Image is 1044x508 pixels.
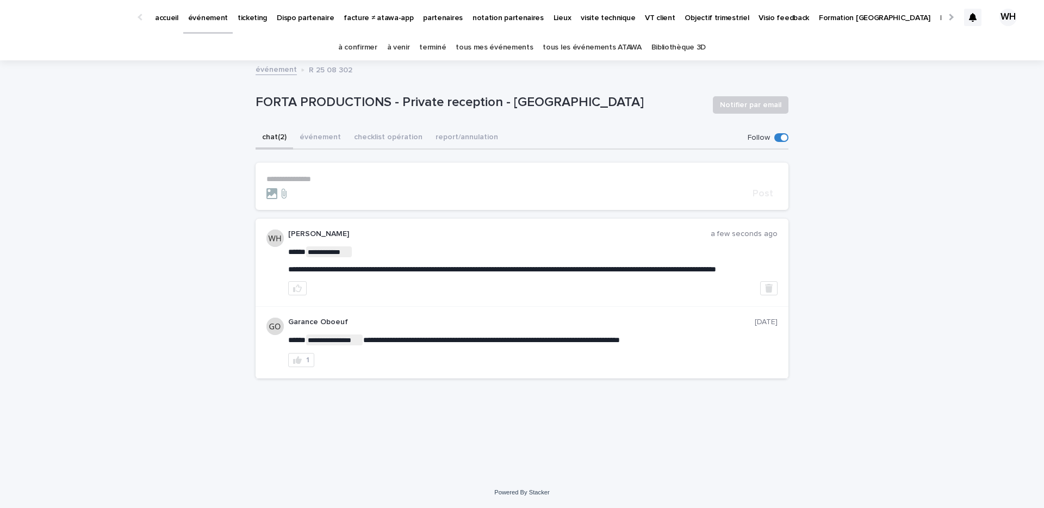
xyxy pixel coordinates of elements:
[494,489,549,495] a: Powered By Stacker
[456,35,533,60] a: tous mes événements
[309,63,352,75] p: R 25 08 302
[288,281,307,295] button: like this post
[999,9,1017,26] div: WH
[419,35,446,60] a: terminé
[256,95,704,110] p: FORTA PRODUCTIONS - Private reception - [GEOGRAPHIC_DATA]
[429,127,505,150] button: report/annulation
[711,230,778,239] p: a few seconds ago
[256,63,297,75] a: événement
[347,127,429,150] button: checklist opération
[288,230,711,239] p: [PERSON_NAME]
[755,318,778,327] p: [DATE]
[748,133,770,143] p: Follow
[293,127,347,150] button: événement
[387,35,410,60] a: à venir
[651,35,706,60] a: Bibliothèque 3D
[720,100,781,110] span: Notifier par email
[288,353,314,367] button: 1
[543,35,641,60] a: tous les événements ATAWA
[753,189,773,199] span: Post
[338,35,377,60] a: à confirmer
[288,318,755,327] p: Garance Oboeuf
[713,96,788,114] button: Notifier par email
[748,189,778,199] button: Post
[22,7,127,28] img: Ls34BcGeRexTGTNfXpUC
[306,356,309,364] div: 1
[760,281,778,295] button: Delete post
[256,127,293,150] button: chat (2)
